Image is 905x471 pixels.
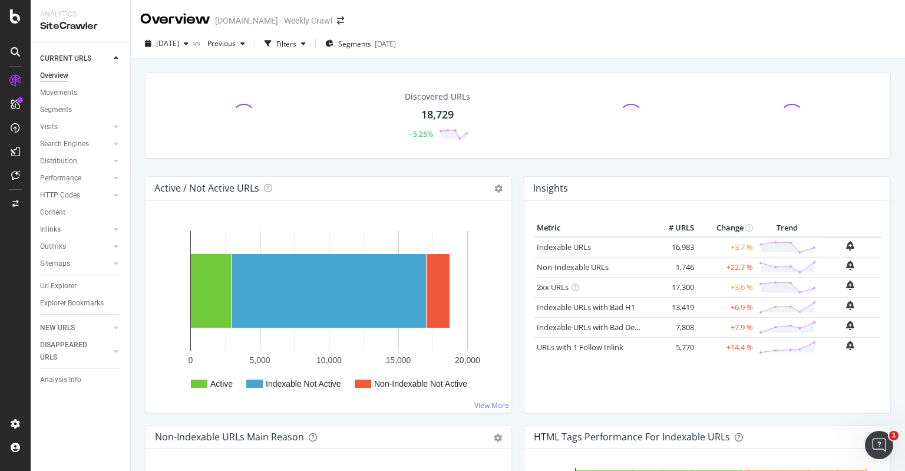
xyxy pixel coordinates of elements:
[40,374,122,386] a: Analysis Info
[537,262,609,272] a: Non-Indexable URLs
[40,189,110,202] a: HTTP Codes
[494,434,502,442] div: gear
[316,355,342,365] text: 10,000
[697,337,756,357] td: +14.4 %
[210,379,233,388] text: Active
[374,379,467,388] text: Non-Indexable Not Active
[40,52,91,65] div: CURRENT URLS
[40,138,89,150] div: Search Engines
[215,15,332,27] div: [DOMAIN_NAME] - Weekly Crawl
[156,38,179,48] span: 2025 Oct. 6th
[40,121,58,133] div: Visits
[40,280,77,292] div: Url Explorer
[40,206,122,219] a: Content
[260,34,311,53] button: Filters
[40,104,122,116] a: Segments
[756,219,819,237] th: Trend
[276,39,296,49] div: Filters
[846,321,854,330] div: bell-plus
[40,322,75,334] div: NEW URLS
[474,400,509,410] a: View More
[40,339,110,364] a: DISAPPEARED URLS
[409,129,433,139] div: +5.25%
[537,342,623,353] a: URLs with 1 Follow Inlink
[537,302,635,312] a: Indexable URLs with Bad H1
[846,281,854,290] div: bell-plus
[40,172,81,185] div: Performance
[40,223,61,236] div: Inlinks
[40,189,80,202] div: HTTP Codes
[534,219,650,237] th: Metric
[40,241,110,253] a: Outlinks
[40,223,110,236] a: Inlinks
[40,155,110,167] a: Distribution
[249,355,270,365] text: 5,000
[865,431,893,459] iframe: Intercom live chat
[140,34,193,53] button: [DATE]
[266,379,341,388] text: Indexable Not Active
[155,431,304,443] div: Non-Indexable URLs Main Reason
[846,241,854,251] div: bell-plus
[405,91,470,103] div: Discovered URLs
[40,258,70,270] div: Sitemaps
[321,34,401,53] button: Segments[DATE]
[650,237,697,258] td: 16,983
[537,242,591,252] a: Indexable URLs
[40,87,122,99] a: Movements
[846,261,854,270] div: bell-plus
[650,277,697,297] td: 17,300
[537,282,569,292] a: 2xx URLs
[155,219,502,403] svg: A chart.
[189,355,193,365] text: 0
[337,17,344,25] div: arrow-right-arrow-left
[193,38,203,48] span: vs
[203,38,236,48] span: Previous
[534,431,730,443] div: HTML Tags Performance for Indexable URLs
[697,317,756,337] td: +7.9 %
[40,297,122,309] a: Explorer Bookmarks
[650,317,697,337] td: 7,808
[650,297,697,317] td: 13,419
[697,237,756,258] td: +3.7 %
[533,180,568,196] h4: Insights
[375,39,396,49] div: [DATE]
[40,155,77,167] div: Distribution
[697,297,756,317] td: +6.9 %
[650,257,697,277] td: 1,746
[697,257,756,277] td: +22.7 %
[697,219,756,237] th: Change
[40,52,110,65] a: CURRENT URLS
[40,70,68,82] div: Overview
[40,70,122,82] a: Overview
[40,374,81,386] div: Analysis Info
[40,172,110,185] a: Performance
[40,121,110,133] a: Visits
[40,339,100,364] div: DISAPPEARED URLS
[40,9,121,19] div: Analytics
[40,258,110,270] a: Sitemaps
[40,138,110,150] a: Search Engines
[40,19,121,33] div: SiteCrawler
[846,341,854,350] div: bell-plus
[40,280,122,292] a: Url Explorer
[650,337,697,357] td: 5,770
[650,219,697,237] th: # URLS
[537,322,665,332] a: Indexable URLs with Bad Description
[455,355,480,365] text: 20,000
[203,34,250,53] button: Previous
[386,355,411,365] text: 15,000
[846,301,854,310] div: bell-plus
[154,180,259,196] h4: Active / Not Active URLs
[338,39,371,49] span: Segments
[40,297,104,309] div: Explorer Bookmarks
[140,9,210,29] div: Overview
[697,277,756,297] td: +3.6 %
[40,87,77,99] div: Movements
[889,431,899,440] span: 1
[40,206,65,219] div: Content
[40,322,110,334] a: NEW URLS
[40,241,66,253] div: Outlinks
[494,185,503,193] i: Options
[40,104,72,116] div: Segments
